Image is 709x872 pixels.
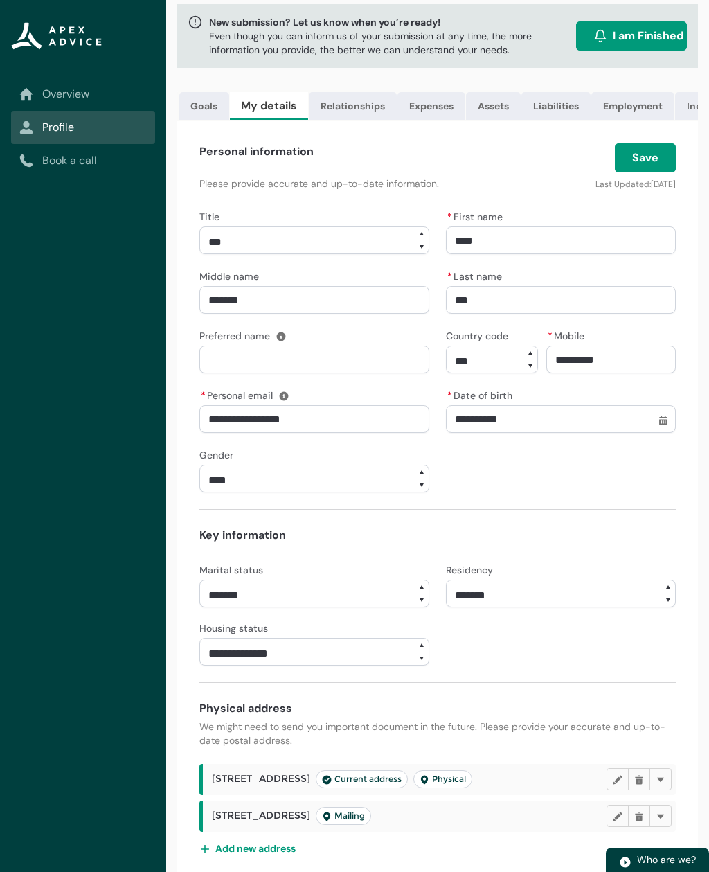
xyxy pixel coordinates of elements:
label: Last name [446,267,508,283]
a: My details [230,92,308,120]
span: [STREET_ADDRESS] [212,807,371,825]
p: Please provide accurate and up-to-date information. [199,177,512,190]
lightning-badge: Current address [316,770,408,788]
img: play.svg [619,856,631,869]
span: Title [199,211,219,223]
a: Liabilities [521,92,591,120]
span: Marital status [199,564,263,576]
button: More [649,805,672,827]
img: Apex Advice Group [11,22,102,50]
label: Preferred name [199,326,276,343]
p: We might need to send you important document in the future. Please provide your accurate and up-t... [199,720,676,747]
img: alarm.svg [593,29,607,43]
span: [STREET_ADDRESS] [212,770,472,788]
span: New submission? Let us know when you’re ready! [209,15,571,29]
label: Mobile [546,326,590,343]
a: Assets [466,92,521,120]
a: Overview [19,86,147,103]
h4: Key information [199,527,676,544]
button: Delete [628,805,650,827]
h4: Personal information [199,143,314,160]
a: Relationships [309,92,397,120]
span: Current address [322,774,402,785]
a: Book a call [19,152,147,169]
a: Employment [591,92,674,120]
span: Who are we? [637,853,696,866]
lightning-formatted-date-time: [DATE] [651,179,676,190]
span: Residency [446,564,493,576]
lightning-badge: Address Type [413,770,472,788]
button: Edit [607,768,629,790]
abbr: required [201,389,206,402]
h4: Physical address [199,700,676,717]
span: Physical [420,774,466,785]
button: Delete [628,768,650,790]
button: Add new address [199,837,296,860]
label: First name [446,207,508,224]
span: Housing status [199,622,268,634]
a: Profile [19,119,147,136]
lightning-badge: Address Type [316,807,371,825]
label: Middle name [199,267,264,283]
p: Even though you can inform us of your submission at any time, the more information you provide, t... [209,29,571,57]
button: More [649,768,672,790]
span: Gender [199,449,233,461]
abbr: required [447,389,452,402]
abbr: required [447,211,452,223]
label: Personal email [199,386,278,402]
span: Country code [446,330,508,342]
label: Date of birth [446,386,518,402]
span: I am Finished [613,28,683,44]
span: Mailing [322,810,365,821]
a: Goals [179,92,229,120]
abbr: required [447,270,452,283]
lightning-formatted-text: Last Updated: [595,179,651,190]
button: Edit [607,805,629,827]
abbr: required [548,330,553,342]
button: I am Finished [576,21,687,51]
a: Expenses [397,92,465,120]
nav: Sub page [11,78,155,177]
button: Save [615,143,676,172]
